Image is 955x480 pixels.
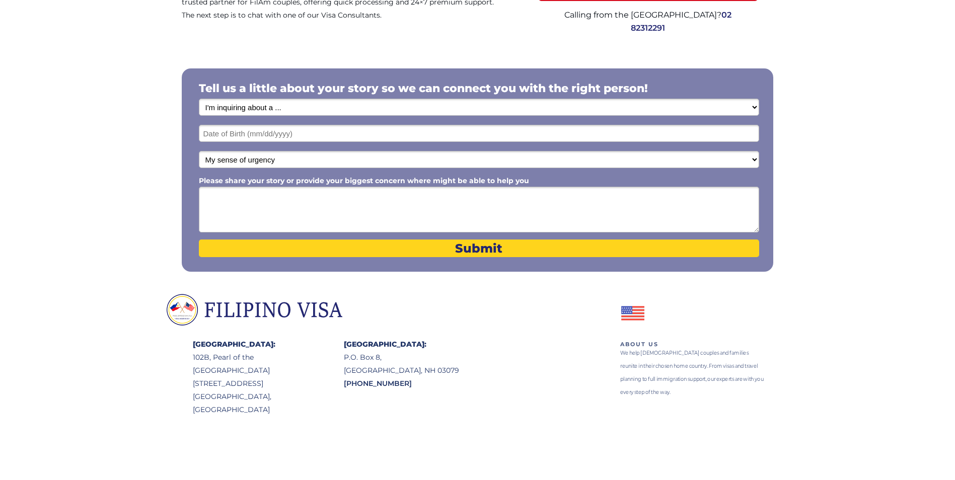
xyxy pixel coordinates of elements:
[199,241,759,256] span: Submit
[193,340,275,349] span: [GEOGRAPHIC_DATA]:
[344,340,426,349] span: [GEOGRAPHIC_DATA]:
[344,379,412,388] span: [PHONE_NUMBER]
[199,125,759,142] input: Date of Birth (mm/dd/yyyy)
[199,176,529,185] span: Please share your story or provide your biggest concern where might be able to help you
[344,353,459,375] span: P.O. Box 8, [GEOGRAPHIC_DATA], NH 03079
[199,239,759,257] button: Submit
[620,349,764,395] span: We help [DEMOGRAPHIC_DATA] couples and families reunite in their chosen home country. From visas ...
[199,82,648,95] span: Tell us a little about your story so we can connect you with the right person!
[564,10,721,20] span: Calling from the [GEOGRAPHIC_DATA]?
[620,341,658,348] span: ABOUT US
[193,353,271,414] span: 102B, Pearl of the [GEOGRAPHIC_DATA] [STREET_ADDRESS] [GEOGRAPHIC_DATA], [GEOGRAPHIC_DATA]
